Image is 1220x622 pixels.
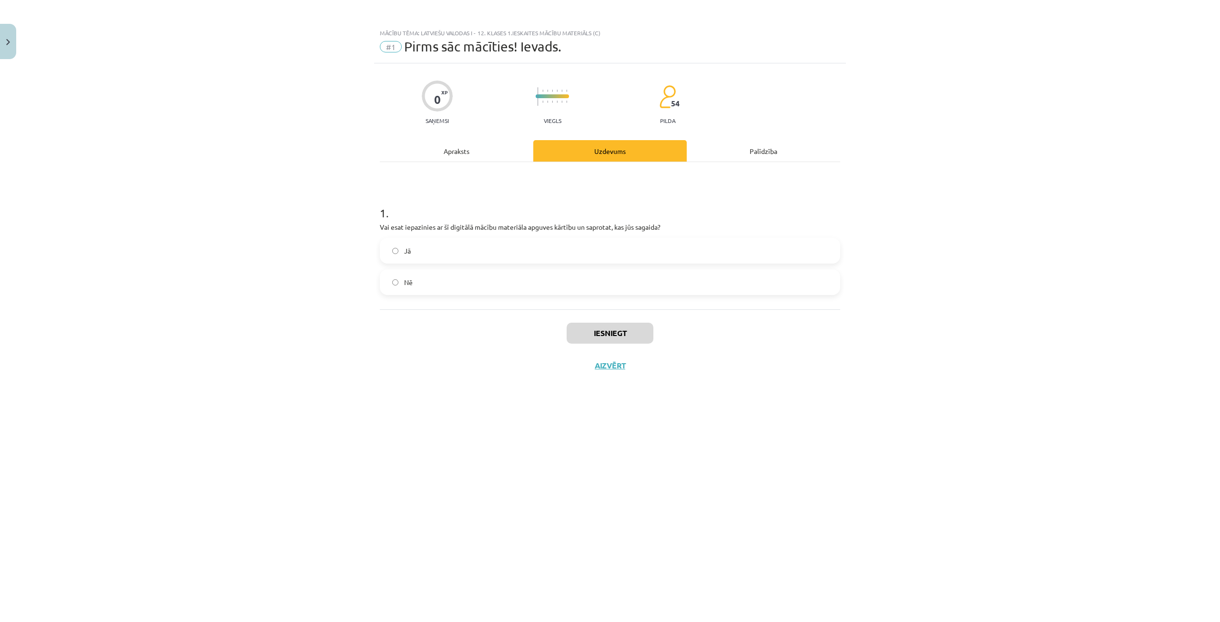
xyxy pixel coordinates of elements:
img: icon-short-line-57e1e144782c952c97e751825c79c345078a6d821885a25fce030b3d8c18986b.svg [547,101,548,103]
div: 0 [434,93,441,106]
button: Iesniegt [567,323,653,344]
span: #1 [380,41,402,52]
input: Jā [392,248,398,254]
img: icon-short-line-57e1e144782c952c97e751825c79c345078a6d821885a25fce030b3d8c18986b.svg [561,90,562,92]
span: 54 [671,99,680,108]
img: icon-short-line-57e1e144782c952c97e751825c79c345078a6d821885a25fce030b3d8c18986b.svg [552,101,553,103]
span: Nē [404,277,413,287]
img: icon-short-line-57e1e144782c952c97e751825c79c345078a6d821885a25fce030b3d8c18986b.svg [561,101,562,103]
button: Aizvērt [592,361,628,370]
p: Saņemsi [422,117,453,124]
div: Palīdzība [687,140,840,162]
img: icon-short-line-57e1e144782c952c97e751825c79c345078a6d821885a25fce030b3d8c18986b.svg [552,90,553,92]
h1: 1 . [380,190,840,219]
p: Viegls [544,117,561,124]
img: icon-short-line-57e1e144782c952c97e751825c79c345078a6d821885a25fce030b3d8c18986b.svg [542,90,543,92]
div: Mācību tēma: Latviešu valodas i - 12. klases 1.ieskaites mācību materiāls (c) [380,30,840,36]
span: Jā [404,246,411,256]
img: icon-short-line-57e1e144782c952c97e751825c79c345078a6d821885a25fce030b3d8c18986b.svg [566,101,567,103]
img: icon-short-line-57e1e144782c952c97e751825c79c345078a6d821885a25fce030b3d8c18986b.svg [542,101,543,103]
img: icon-short-line-57e1e144782c952c97e751825c79c345078a6d821885a25fce030b3d8c18986b.svg [547,90,548,92]
span: Pirms sāc mācīties! Ievads. [404,39,561,54]
img: icon-short-line-57e1e144782c952c97e751825c79c345078a6d821885a25fce030b3d8c18986b.svg [557,90,558,92]
img: icon-long-line-d9ea69661e0d244f92f715978eff75569469978d946b2353a9bb055b3ed8787d.svg [538,87,539,106]
div: Apraksts [380,140,533,162]
span: XP [441,90,447,95]
div: Uzdevums [533,140,687,162]
img: icon-short-line-57e1e144782c952c97e751825c79c345078a6d821885a25fce030b3d8c18986b.svg [557,101,558,103]
p: Vai esat iepazinies ar šī digitālā mācību materiāla apguves kārtību un saprotat, kas jūs sagaida? [380,222,840,232]
img: icon-close-lesson-0947bae3869378f0d4975bcd49f059093ad1ed9edebbc8119c70593378902aed.svg [6,39,10,45]
img: icon-short-line-57e1e144782c952c97e751825c79c345078a6d821885a25fce030b3d8c18986b.svg [566,90,567,92]
img: students-c634bb4e5e11cddfef0936a35e636f08e4e9abd3cc4e673bd6f9a4125e45ecb1.svg [659,85,676,109]
input: Nē [392,279,398,286]
p: pilda [660,117,675,124]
